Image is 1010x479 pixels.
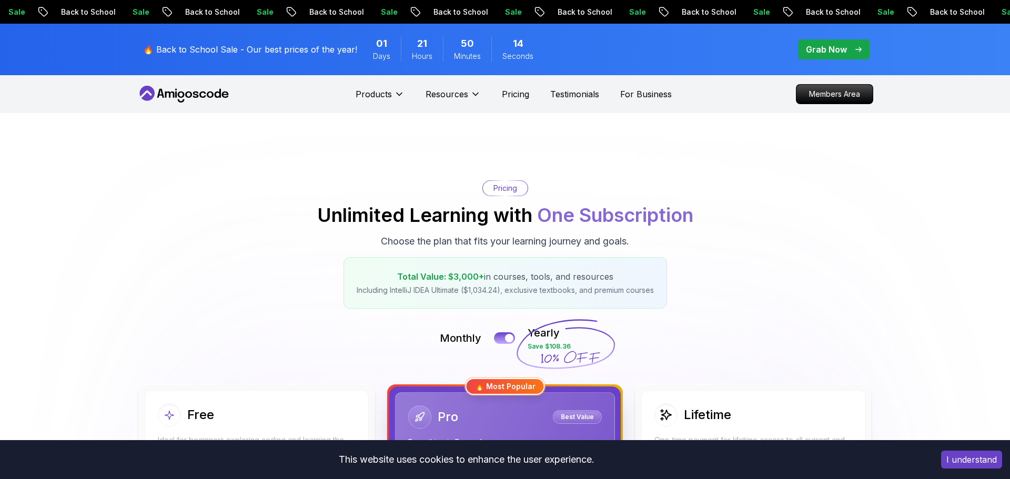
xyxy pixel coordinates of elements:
[440,331,481,345] p: Monthly
[441,7,474,17] p: Sale
[121,7,193,17] p: Back to School
[158,435,356,456] p: Ideal for beginners exploring coding and learning the basics for free.
[796,85,873,104] p: Members Area
[356,88,392,100] p: Products
[937,7,971,17] p: Sale
[193,7,226,17] p: Sale
[412,51,432,62] span: Hours
[513,36,523,51] span: 14 Seconds
[796,84,873,104] a: Members Area
[369,7,441,17] p: Back to School
[373,51,390,62] span: Days
[417,36,427,51] span: 21 Hours
[454,51,481,62] span: Minutes
[550,88,599,100] a: Testimonials
[565,7,599,17] p: Sale
[866,7,937,17] p: Back to School
[357,285,654,295] p: Including IntelliJ IDEA Ultimate ($1,034.24), exclusive textbooks, and premium courses
[742,7,813,17] p: Back to School
[408,437,602,447] p: Everything in Free, plus
[381,234,629,249] p: Choose the plan that fits your learning journey and goals.
[376,36,387,51] span: 1 Days
[806,43,847,56] p: Grab Now
[426,88,481,109] button: Resources
[8,448,925,471] div: This website uses cookies to enhance the user experience.
[461,36,474,51] span: 50 Minutes
[689,7,723,17] p: Sale
[554,412,600,422] p: Best Value
[813,7,847,17] p: Sale
[620,88,672,100] a: For Business
[493,7,565,17] p: Back to School
[68,7,102,17] p: Sale
[397,271,484,282] span: Total Value: $3,000+
[618,7,689,17] p: Back to School
[356,88,405,109] button: Products
[502,51,533,62] span: Seconds
[143,43,357,56] p: 🔥 Back to School Sale - Our best prices of the year!
[317,7,350,17] p: Sale
[245,7,317,17] p: Back to School
[502,88,529,100] a: Pricing
[493,183,517,193] p: Pricing
[684,406,731,423] h2: Lifetime
[187,406,214,423] h2: Free
[941,451,1002,468] button: Accept cookies
[438,409,458,425] h2: Pro
[317,205,693,226] h2: Unlimited Learning with
[537,203,693,227] span: One Subscription
[426,88,468,100] p: Resources
[357,270,654,283] p: in courses, tools, and resources
[654,435,852,456] p: One-time payment for lifetime access to all current and future courses.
